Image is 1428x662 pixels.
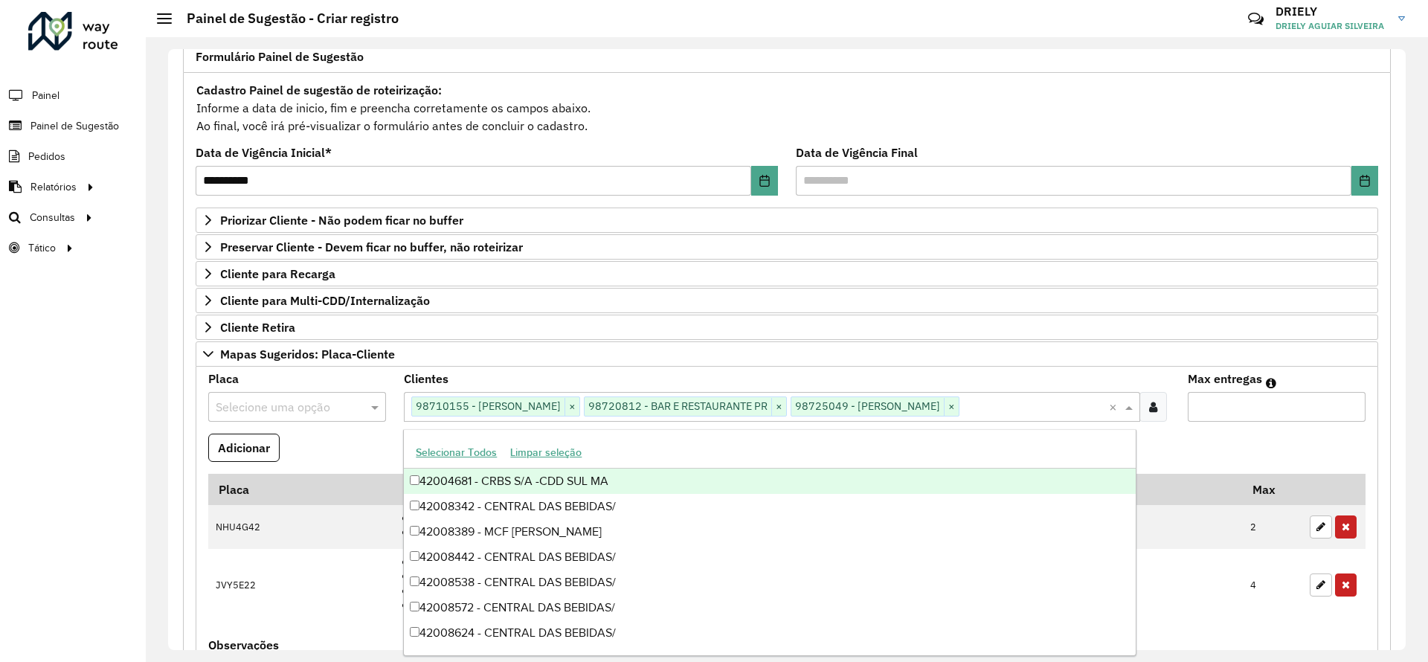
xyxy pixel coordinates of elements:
[1240,3,1272,35] a: Contato Rápido
[404,469,1135,494] div: 42004681 - CRBS S/A -CDD SUL MA
[393,505,851,549] td: 98725049 98730051
[220,348,395,360] span: Mapas Sugeridos: Placa-Cliente
[28,149,65,164] span: Pedidos
[393,549,851,622] td: 98705702 98713431 98729698 98730691
[208,549,393,622] td: JVY5E22
[208,434,280,462] button: Adicionar
[404,370,448,388] label: Clientes
[1276,4,1387,19] h3: DRIELY
[403,429,1136,656] ng-dropdown-panel: Options list
[32,88,59,103] span: Painel
[220,268,335,280] span: Cliente para Recarga
[1266,377,1276,389] em: Máximo de clientes que serão colocados na mesma rota com os clientes informados
[1188,370,1262,388] label: Max entregas
[220,241,523,253] span: Preservar Cliente - Devem ficar no buffer, não roteirizar
[944,398,959,416] span: ×
[220,321,295,333] span: Cliente Retira
[28,240,56,256] span: Tático
[172,10,399,27] h2: Painel de Sugestão - Criar registro
[208,636,279,654] label: Observações
[409,441,504,464] button: Selecionar Todos
[404,620,1135,646] div: 42008624 - CENTRAL DAS BEBIDAS/
[565,398,579,416] span: ×
[196,288,1378,313] a: Cliente para Multi-CDD/Internalização
[404,595,1135,620] div: 42008572 - CENTRAL DAS BEBIDAS/
[208,370,239,388] label: Placa
[196,51,364,62] span: Formulário Painel de Sugestão
[196,80,1378,135] div: Informe a data de inicio, fim e preencha corretamente os campos abaixo. Ao final, você irá pré-vi...
[1109,398,1122,416] span: Clear all
[30,118,119,134] span: Painel de Sugestão
[208,505,393,549] td: NHU4G42
[585,397,771,415] span: 98720812 - BAR E RESTAURANTE PR
[771,398,786,416] span: ×
[412,397,565,415] span: 98710155 - [PERSON_NAME]
[796,144,918,161] label: Data de Vigência Final
[220,214,463,226] span: Priorizar Cliente - Não podem ficar no buffer
[30,179,77,195] span: Relatórios
[196,208,1378,233] a: Priorizar Cliente - Não podem ficar no buffer
[1243,549,1302,622] td: 4
[1243,474,1302,505] th: Max
[404,519,1135,544] div: 42008389 - MCF [PERSON_NAME]
[393,474,851,505] th: Código Cliente
[196,83,442,97] strong: Cadastro Painel de sugestão de roteirização:
[1351,166,1378,196] button: Choose Date
[504,441,588,464] button: Limpar seleção
[196,144,332,161] label: Data de Vigência Inicial
[196,234,1378,260] a: Preservar Cliente - Devem ficar no buffer, não roteirizar
[30,210,75,225] span: Consultas
[404,570,1135,595] div: 42008538 - CENTRAL DAS BEBIDAS/
[791,397,944,415] span: 98725049 - [PERSON_NAME]
[196,315,1378,340] a: Cliente Retira
[1276,19,1387,33] span: DRIELY AGUIAR SILVEIRA
[196,261,1378,286] a: Cliente para Recarga
[1243,505,1302,549] td: 2
[404,544,1135,570] div: 42008442 - CENTRAL DAS BEBIDAS/
[751,166,778,196] button: Choose Date
[196,341,1378,367] a: Mapas Sugeridos: Placa-Cliente
[220,295,430,306] span: Cliente para Multi-CDD/Internalização
[404,494,1135,519] div: 42008342 - CENTRAL DAS BEBIDAS/
[208,474,393,505] th: Placa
